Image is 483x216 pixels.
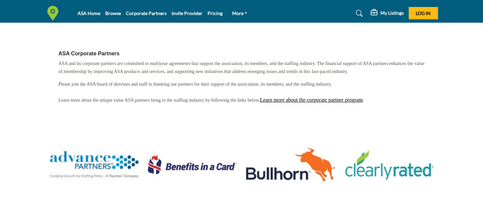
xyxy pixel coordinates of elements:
[208,10,223,16] a: Pricing
[78,10,100,16] a: ASA Home
[260,97,363,103] a: Learn more about the corporate partner program
[148,120,237,209] img: 440019df-d802-412f-a9d0-fc3f4eb366eb.jpg
[349,8,367,19] a: Search
[409,7,438,19] button: Log In
[59,82,332,103] span: Please join the ASA board of directors and staff in thanking our partners for their support of th...
[45,6,64,21] img: Site Logo
[59,51,120,56] strong: ASA Corporate Partners
[344,120,433,209] img: 099807f4-2b1e-4e49-ba0c-83ab85c9f15e.jpg
[228,9,252,18] a: More
[416,10,431,16] span: Log In
[371,9,404,17] div: My Listings
[105,10,121,16] a: Browse
[59,61,424,74] span: ASA and its corporate partners are committed to multiyear agreements that support the association...
[172,10,203,16] a: Invite Provider
[260,97,364,103] span: .
[246,120,335,209] img: 17c81f4d-8259-4c7f-ab4b-7f8f9ee3d59a.jpg
[380,10,404,16] h5: My Listings
[126,10,167,16] a: Corporate Partners
[50,120,139,209] img: dd995677-0d49-4552-b917-1a77d5753db7.jpg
